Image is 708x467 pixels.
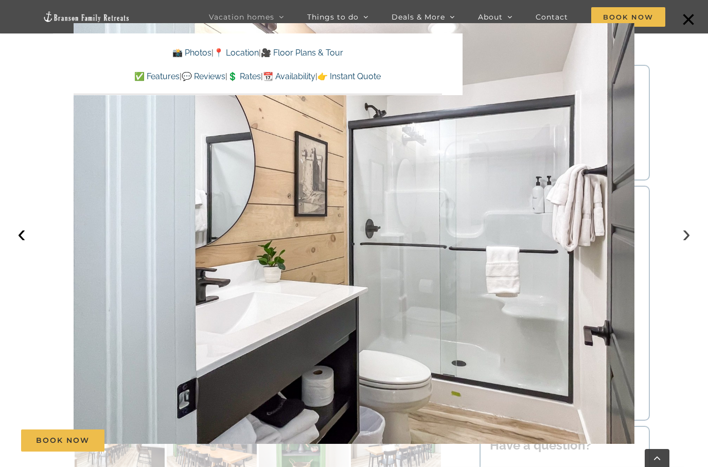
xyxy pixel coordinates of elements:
span: Vacation homes [209,13,274,21]
button: › [675,222,698,245]
a: 📍 Location [214,48,259,58]
a: ✅ Features [134,71,180,81]
p: | | | | [74,70,442,83]
span: Book Now [591,7,665,27]
button: × [677,8,700,31]
a: 📸 Photos [172,48,211,58]
span: Deals & More [392,13,445,21]
a: 💬 Reviews [182,71,225,81]
a: 🎥 Floor Plans & Tour [261,48,343,58]
span: Book Now [36,436,90,445]
p: | | [74,46,442,60]
img: Branson Family Retreats Logo [43,11,130,23]
a: Book Now [21,429,104,452]
a: 📆 Availability [263,71,315,81]
a: 👉 Instant Quote [317,71,381,81]
span: Things to do [307,13,359,21]
span: Contact [536,13,568,21]
span: About [478,13,503,21]
button: ‹ [10,222,33,245]
a: 💲 Rates [227,71,261,81]
img: Thistle-Cottage-vacation-home-private-pool-Table-Rock-Lake-1143-scaled.jpg [74,23,634,443]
